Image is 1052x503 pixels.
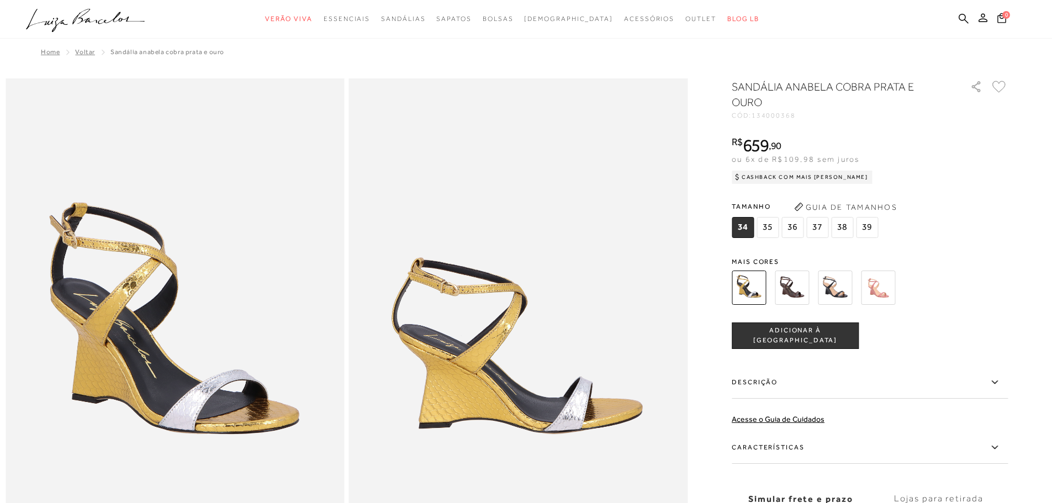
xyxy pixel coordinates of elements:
span: Bolsas [483,15,514,23]
label: Descrição [732,367,1008,399]
span: [DEMOGRAPHIC_DATA] [524,15,613,23]
a: categoryNavScreenReaderText [483,9,514,29]
a: noSubCategoriesText [524,9,613,29]
a: categoryNavScreenReaderText [436,9,471,29]
div: CÓD: [732,112,953,119]
a: BLOG LB [727,9,759,29]
button: Guia de Tamanhos [790,198,901,216]
img: SANDÁLIA ANABELA COBRA PRATA E OURO [732,271,766,305]
img: SANDÁLIA ANABELA EM COURO VERNIZ PRETO [818,271,852,305]
a: Voltar [75,48,95,56]
h1: SANDÁLIA ANABELA COBRA PRATA E OURO [732,79,939,110]
i: R$ [732,137,743,147]
a: categoryNavScreenReaderText [381,9,425,29]
span: Mais cores [732,258,1008,265]
span: 37 [806,217,828,238]
a: categoryNavScreenReaderText [685,9,716,29]
span: Verão Viva [265,15,313,23]
a: categoryNavScreenReaderText [265,9,313,29]
div: Cashback com Mais [PERSON_NAME] [732,171,873,184]
span: SANDÁLIA ANABELA COBRA PRATA E OURO [110,48,224,56]
span: Essenciais [324,15,370,23]
span: Outlet [685,15,716,23]
a: categoryNavScreenReaderText [624,9,674,29]
button: 0 [994,12,1009,27]
span: 0 [1002,11,1010,19]
span: ou 6x de R$109,98 sem juros [732,155,859,163]
i: , [769,141,781,151]
span: 34 [732,217,754,238]
span: Acessórios [624,15,674,23]
span: 39 [856,217,878,238]
img: SANDÁLIA ANABELA EM COURO VERNIZ CAFÉ [775,271,809,305]
span: BLOG LB [727,15,759,23]
span: 36 [781,217,803,238]
span: ADICIONAR À [GEOGRAPHIC_DATA] [732,326,858,345]
a: Acesse o Guia de Cuidados [732,415,824,423]
span: 38 [831,217,853,238]
span: 134000368 [752,112,796,119]
a: categoryNavScreenReaderText [324,9,370,29]
span: 659 [743,135,769,155]
span: Tamanho [732,198,881,215]
a: Home [41,48,60,56]
span: Sapatos [436,15,471,23]
span: 90 [771,140,781,151]
img: SANDÁLIA ANABELA EM COURO VERNIZ ROSA QUARTZO [861,271,895,305]
button: ADICIONAR À [GEOGRAPHIC_DATA] [732,322,859,349]
span: Sandálias [381,15,425,23]
label: Características [732,432,1008,464]
span: 35 [757,217,779,238]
